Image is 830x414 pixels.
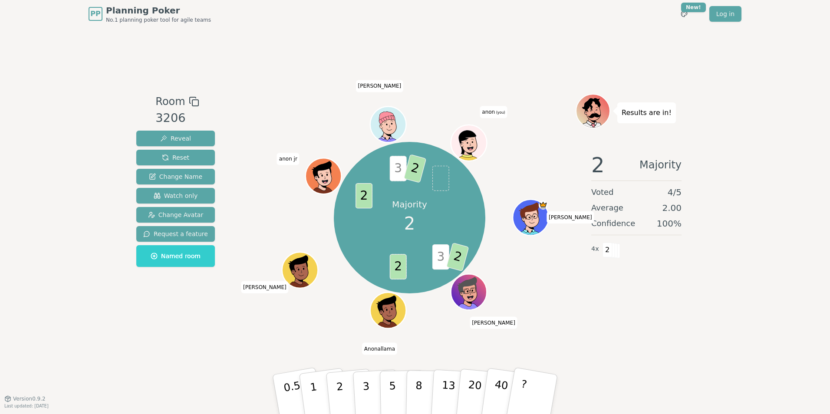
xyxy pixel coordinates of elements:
[89,4,211,23] a: PPPlanning PokerNo.1 planning poker tool for agile teams
[709,6,741,22] a: Log in
[136,150,215,165] button: Reset
[591,186,614,198] span: Voted
[136,245,215,267] button: Named room
[106,16,211,23] span: No.1 planning poker tool for agile teams
[404,210,415,237] span: 2
[136,169,215,184] button: Change Name
[160,134,191,143] span: Reveal
[591,154,605,175] span: 2
[136,188,215,204] button: Watch only
[136,207,215,223] button: Change Avatar
[136,226,215,242] button: Request a feature
[148,210,204,219] span: Change Avatar
[154,191,198,200] span: Watch only
[390,156,407,181] span: 3
[452,126,486,160] button: Click to change your avatar
[13,395,46,402] span: Version 0.9.2
[603,243,613,257] span: 2
[639,154,682,175] span: Majority
[136,131,215,146] button: Reveal
[356,183,373,208] span: 2
[4,404,49,408] span: Last updated: [DATE]
[155,109,199,127] div: 3206
[495,111,505,115] span: (you)
[356,80,404,92] span: Click to change your name
[622,107,672,119] p: Results are in!
[470,317,517,329] span: Click to change your name
[657,217,682,230] span: 100 %
[362,343,397,355] span: Click to change your name
[149,172,202,181] span: Change Name
[446,243,469,271] span: 2
[390,254,407,279] span: 2
[241,281,289,293] span: Click to change your name
[143,230,208,238] span: Request a feature
[106,4,211,16] span: Planning Poker
[591,202,623,214] span: Average
[151,252,201,260] span: Named room
[591,217,635,230] span: Confidence
[4,395,46,402] button: Version0.9.2
[591,244,599,254] span: 4 x
[662,202,682,214] span: 2.00
[668,186,682,198] span: 4 / 5
[539,200,548,210] span: Augusto is the host
[155,94,185,109] span: Room
[404,154,427,183] span: 2
[480,106,507,118] span: Click to change your name
[676,6,692,22] button: New!
[432,244,449,269] span: 3
[392,198,427,210] p: Majority
[547,211,594,223] span: Click to change your name
[90,9,100,19] span: PP
[681,3,706,12] div: New!
[162,153,189,162] span: Reset
[277,153,300,165] span: Click to change your name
